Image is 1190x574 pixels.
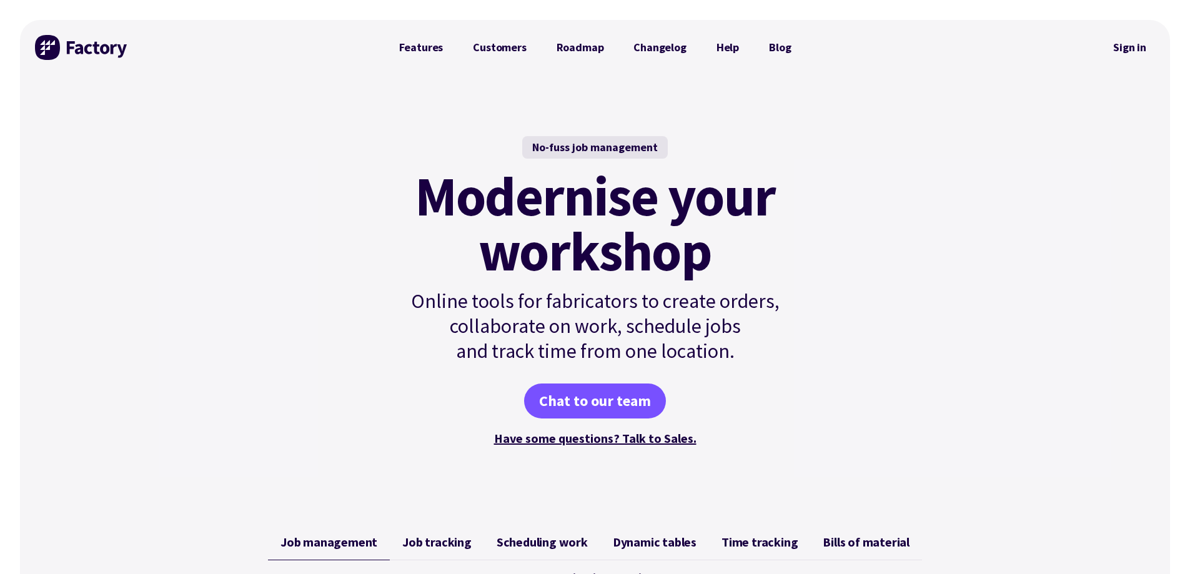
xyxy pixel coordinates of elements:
span: Bills of material [823,535,910,550]
nav: Primary Navigation [384,35,806,60]
a: Blog [754,35,806,60]
a: Changelog [618,35,701,60]
a: Roadmap [542,35,619,60]
span: Job management [280,535,377,550]
span: Job tracking [402,535,472,550]
iframe: Chat Widget [1128,514,1190,574]
nav: Secondary Navigation [1104,33,1155,62]
p: Online tools for fabricators to create orders, collaborate on work, schedule jobs and track time ... [384,289,806,364]
a: Help [702,35,754,60]
img: Factory [35,35,129,60]
span: Time tracking [721,535,798,550]
a: Customers [458,35,541,60]
mark: Modernise your workshop [415,169,775,279]
a: Features [384,35,459,60]
span: Scheduling work [497,535,588,550]
div: No-fuss job management [522,136,668,159]
a: Sign in [1104,33,1155,62]
a: Chat to our team [524,383,666,418]
span: Dynamic tables [613,535,697,550]
a: Have some questions? Talk to Sales. [494,430,697,446]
